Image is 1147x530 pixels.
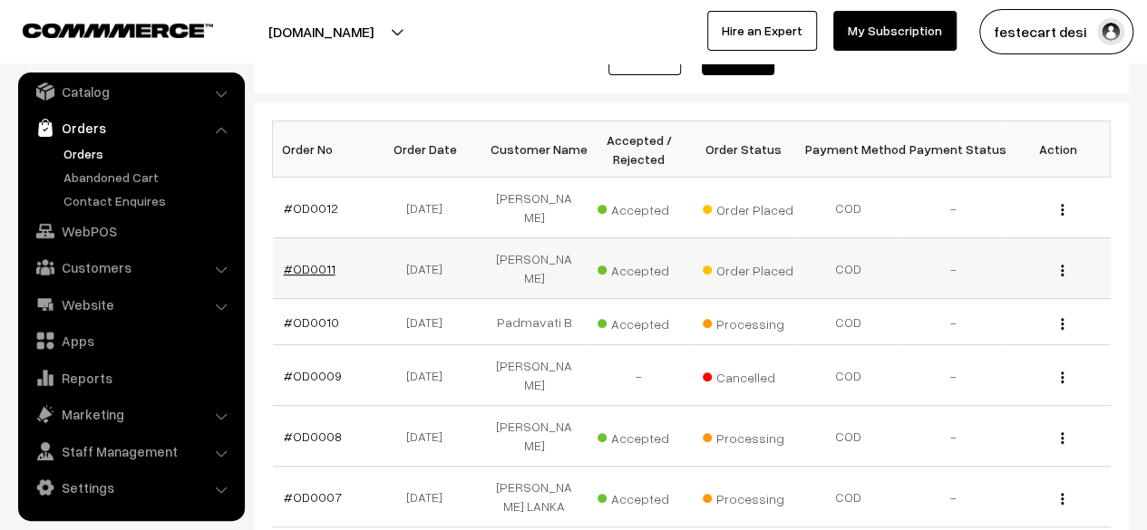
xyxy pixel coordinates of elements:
[377,345,482,406] td: [DATE]
[901,467,1006,527] td: -
[482,238,588,299] td: [PERSON_NAME]
[23,324,238,357] a: Apps
[796,299,901,345] td: COD
[23,288,238,321] a: Website
[59,168,238,187] a: Abandoned Cart
[1061,371,1064,383] img: Menu
[587,121,692,178] th: Accepted / Rejected
[598,424,688,448] span: Accepted
[692,121,797,178] th: Order Status
[59,191,238,210] a: Contact Enquires
[284,261,335,276] a: #OD0011
[979,9,1133,54] button: festecart desi
[703,424,793,448] span: Processing
[1006,121,1111,178] th: Action
[273,121,378,178] th: Order No
[284,200,338,216] a: #OD0012
[1061,432,1064,444] img: Menu
[703,310,793,333] span: Processing
[482,299,588,345] td: Padmavati B
[703,196,793,219] span: Order Placed
[23,18,181,40] a: COMMMERCE
[1097,18,1124,45] img: user
[901,178,1006,238] td: -
[482,467,588,527] td: [PERSON_NAME] LANKA
[1061,493,1064,505] img: Menu
[707,11,817,51] a: Hire an Expert
[1061,265,1064,276] img: Menu
[796,238,901,299] td: COD
[796,121,901,178] th: Payment Method
[703,485,793,508] span: Processing
[23,361,238,394] a: Reports
[703,363,793,387] span: Cancelled
[901,406,1006,467] td: -
[205,9,437,54] button: [DOMAIN_NAME]
[284,368,342,383] a: #OD0009
[377,121,482,178] th: Order Date
[901,299,1006,345] td: -
[901,238,1006,299] td: -
[703,256,793,280] span: Order Placed
[23,398,238,430] a: Marketing
[587,345,692,406] td: -
[833,11,957,51] a: My Subscription
[796,178,901,238] td: COD
[23,251,238,284] a: Customers
[796,467,901,527] td: COD
[796,345,901,406] td: COD
[23,75,238,108] a: Catalog
[482,345,588,406] td: [PERSON_NAME]
[1061,204,1064,216] img: Menu
[482,178,588,238] td: [PERSON_NAME]
[377,178,482,238] td: [DATE]
[377,406,482,467] td: [DATE]
[1061,318,1064,330] img: Menu
[284,314,339,330] a: #OD0010
[377,299,482,345] td: [DATE]
[284,429,342,444] a: #OD0008
[598,485,688,508] span: Accepted
[482,121,588,178] th: Customer Name
[598,310,688,333] span: Accepted
[901,345,1006,406] td: -
[59,144,238,163] a: Orders
[482,406,588,467] td: [PERSON_NAME]
[23,111,238,144] a: Orders
[377,467,482,527] td: [DATE]
[284,489,342,505] a: #OD0007
[23,215,238,247] a: WebPOS
[377,238,482,299] td: [DATE]
[598,256,688,280] span: Accepted
[23,471,238,504] a: Settings
[598,196,688,219] span: Accepted
[23,24,213,37] img: COMMMERCE
[796,406,901,467] td: COD
[23,435,238,467] a: Staff Management
[901,121,1006,178] th: Payment Status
